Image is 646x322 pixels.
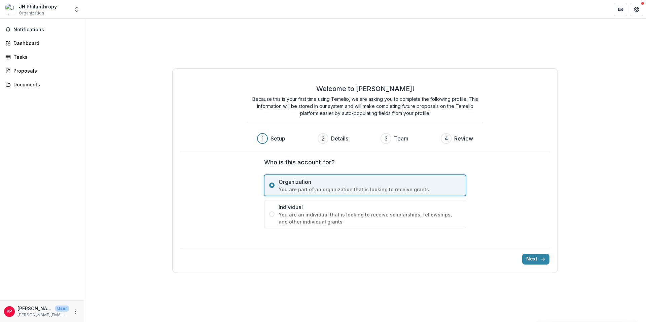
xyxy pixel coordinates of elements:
[279,211,461,225] span: You are an individual that is looking to receive scholarships, fellowships, and other individual ...
[279,203,461,211] span: Individual
[13,81,76,88] div: Documents
[271,134,285,143] h3: Setup
[322,134,325,143] div: 2
[316,85,414,93] h2: Welcome to [PERSON_NAME]!
[7,309,12,314] div: Katie Pratt
[19,10,44,16] span: Organization
[13,40,76,47] div: Dashboard
[19,3,57,10] div: JH Philanthropy
[3,65,81,76] a: Proposals
[331,134,348,143] h3: Details
[630,3,643,16] button: Get Help
[5,4,16,15] img: JH Philanthropy
[72,3,81,16] button: Open entity switcher
[257,133,473,144] div: Progress
[261,134,264,143] div: 1
[3,38,81,49] a: Dashboard
[614,3,627,16] button: Partners
[385,134,388,143] div: 3
[394,134,408,143] h3: Team
[522,254,549,265] button: Next
[279,186,461,193] span: You are part of an organization that is looking to receive grants
[3,79,81,90] a: Documents
[454,134,473,143] h3: Review
[3,51,81,63] a: Tasks
[72,308,80,316] button: More
[264,158,462,167] label: Who is this account for?
[13,67,76,74] div: Proposals
[13,27,78,33] span: Notifications
[247,95,483,117] p: Because this is your first time using Temelio, we are asking you to complete the following profil...
[17,305,52,312] p: [PERSON_NAME]
[55,306,69,312] p: User
[444,134,448,143] div: 4
[279,178,461,186] span: Organization
[17,312,69,318] p: [PERSON_NAME][EMAIL_ADDRESS][DOMAIN_NAME]
[13,53,76,61] div: Tasks
[3,24,81,35] button: Notifications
